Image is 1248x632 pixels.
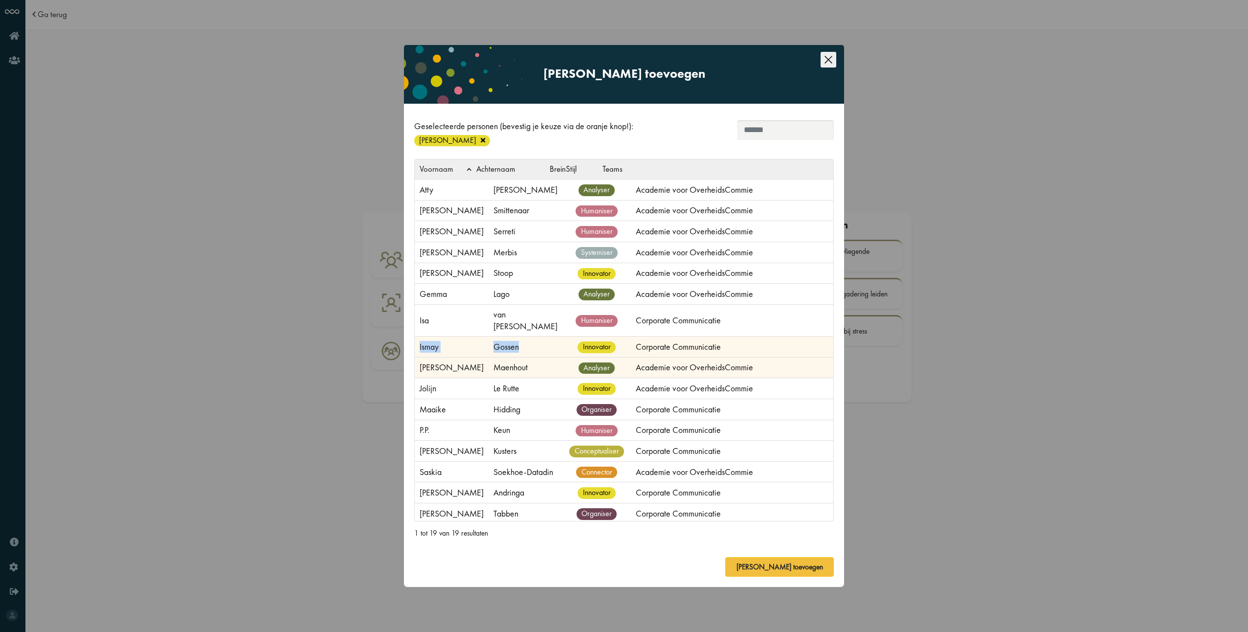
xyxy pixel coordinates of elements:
span: humaniser [576,226,617,238]
td: Corporate Communicatie [631,503,833,524]
td: Ismay [415,337,489,358]
td: Keun [489,420,562,441]
th: Teams: activeer om kolom oplopend te sorteren [598,159,830,179]
td: Andringa [489,482,562,503]
span: systemiser [576,247,617,259]
td: Academie voor OverheidsCommie [631,200,833,221]
td: Serreti [489,221,562,242]
td: [PERSON_NAME] [415,263,489,284]
td: van [PERSON_NAME] [489,304,562,336]
td: Corporate Communicatie [631,441,833,462]
span: analyser [579,362,615,374]
span: innovator [578,383,615,395]
td: Corporate Communicatie [631,304,833,336]
td: Academie voor OverheidsCommie [631,180,833,201]
td: [PERSON_NAME] [489,180,562,201]
td: Jolijn [415,378,489,399]
div: [PERSON_NAME] toevoegen [404,45,844,104]
td: [PERSON_NAME] [415,200,489,221]
span: innovator [578,341,615,353]
td: Tabben [489,503,562,524]
td: Academie voor OverheidsCommie [631,378,833,399]
td: [PERSON_NAME] [415,221,489,242]
th: BreinStijl: activeer om kolom oplopend te sorteren [528,159,598,179]
span: analyser [579,184,615,196]
td: Atty [415,180,489,201]
td: Soekhoe-Datadin [489,461,562,482]
span: connector [576,467,617,478]
td: Saskia [415,461,489,482]
td: Hidding [489,399,562,420]
span: analyser [579,289,615,300]
td: Academie voor OverheidsCommie [631,461,833,482]
div: Geselecteerde personen (bevestig je keuze via de oranje knop!): [414,120,633,132]
td: Lago [489,284,562,305]
span: humaniser [576,425,617,437]
td: [PERSON_NAME] [415,441,489,462]
span: humaniser [576,205,617,217]
td: [PERSON_NAME] [415,503,489,524]
td: P.P. [415,420,489,441]
span: organiser [577,508,617,520]
td: Academie voor OverheidsCommie [631,242,833,263]
td: Corporate Communicatie [631,420,833,441]
td: Gemma [415,284,489,305]
td: Academie voor OverheidsCommie [631,357,833,378]
td: Academie voor OverheidsCommie [631,263,833,284]
td: Stoop [489,263,562,284]
th: Voornaam: activeer om kolom aflopend te sorteren [415,159,471,179]
td: Corporate Communicatie [631,482,833,503]
td: Gossen [489,337,562,358]
td: Maenhout [489,357,562,378]
span: innovator [578,268,615,280]
td: [PERSON_NAME] [415,357,489,378]
th: Achternaam: activeer om kolom oplopend te sorteren [471,159,528,179]
span: humaniser [576,315,617,327]
td: Maaike [415,399,489,420]
div: 1 tot 19 van 19 resultaten [414,521,488,545]
button: [PERSON_NAME] toevoegen [725,557,834,577]
td: Kusters [489,441,562,462]
td: Le Rutte [489,378,562,399]
td: Academie voor OverheidsCommie [631,284,833,305]
td: [PERSON_NAME] [415,242,489,263]
span: innovator [578,487,615,499]
span: organiser [577,404,617,416]
td: Corporate Communicatie [631,399,833,420]
td: Academie voor OverheidsCommie [631,221,833,242]
td: Merbis [489,242,562,263]
td: [PERSON_NAME] [415,482,489,503]
td: Smittenaar [489,200,562,221]
button: Close this dialog [816,45,841,70]
td: Corporate Communicatie [631,337,833,358]
td: Isa [415,304,489,336]
span: [PERSON_NAME] [414,135,490,147]
span: conceptualiser [569,446,624,457]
